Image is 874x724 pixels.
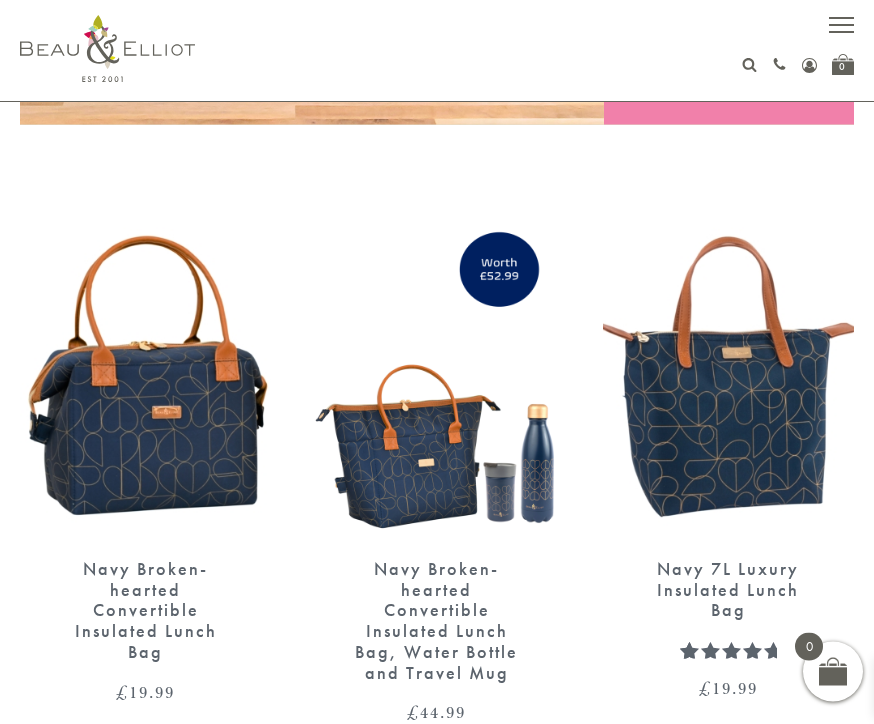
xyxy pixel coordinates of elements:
[311,215,562,722] a: Navy Broken-hearted Convertible Lunch Bag, Water Bottle and Travel Mug Navy Broken-hearted Conver...
[407,700,466,724] bdi: 44.99
[603,215,854,698] a: Navy 7L Luxury Insulated Lunch Bag Navy 7L Luxury Insulated Lunch Bag Rated 5.00 out of 5 £19.99
[20,15,195,82] img: logo
[795,633,823,661] span: 0
[603,215,854,539] img: Navy 7L Luxury Insulated Lunch Bag
[55,559,236,662] div: Navy Broken-hearted Convertible Insulated Lunch Bag
[20,215,271,701] a: Navy Broken-hearted Convertible Insulated Lunch Bag Navy Broken-hearted Convertible Insulated Lun...
[680,641,691,686] span: 1
[407,700,420,724] span: £
[116,680,175,704] bdi: 19.99
[346,559,527,683] div: Navy Broken-hearted Convertible Insulated Lunch Bag, Water Bottle and Travel Mug
[20,215,271,539] img: Navy Broken-hearted Convertible Insulated Lunch Bag
[638,559,819,621] div: Navy 7L Luxury Insulated Lunch Bag
[699,676,758,700] bdi: 19.99
[311,215,562,539] img: Navy Broken-hearted Convertible Lunch Bag, Water Bottle and Travel Mug
[680,641,777,659] div: Rated 5.00 out of 5
[116,680,129,704] span: £
[832,54,854,75] a: 0
[699,676,712,700] span: £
